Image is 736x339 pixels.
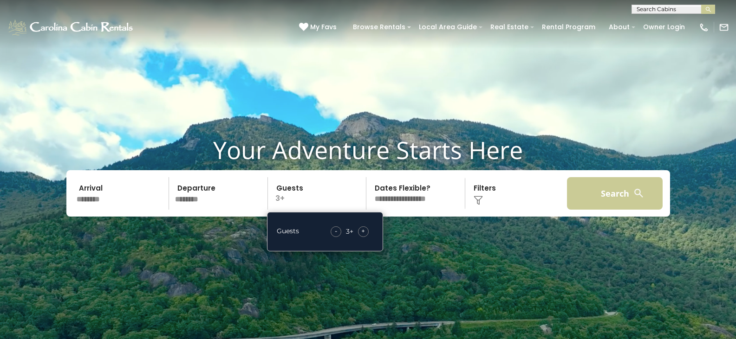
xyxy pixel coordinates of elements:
span: My Favs [310,22,337,32]
img: phone-regular-white.png [699,22,709,32]
a: Rental Program [537,20,600,34]
img: search-regular-white.png [633,187,645,199]
img: mail-regular-white.png [719,22,729,32]
span: - [335,226,337,236]
a: Owner Login [638,20,690,34]
h5: Guests [277,228,299,235]
p: 3+ [271,177,366,210]
button: Search [567,177,663,210]
a: Real Estate [486,20,533,34]
img: filter--v1.png [474,196,483,205]
div: + [326,226,373,237]
a: About [604,20,634,34]
div: 3 [346,227,350,236]
span: + [361,226,365,236]
img: White-1-1-2.png [7,18,136,37]
h1: Your Adventure Starts Here [7,135,729,164]
a: Local Area Guide [414,20,482,34]
a: My Favs [299,22,339,32]
a: Browse Rentals [348,20,410,34]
